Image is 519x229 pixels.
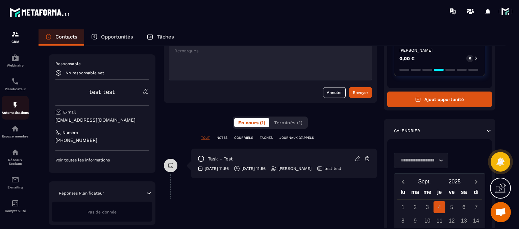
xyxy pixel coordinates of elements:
[491,202,511,222] a: Ouvrir le chat
[470,187,482,199] div: di
[2,111,29,114] p: Automatisations
[397,177,410,186] button: Previous month
[101,34,133,40] p: Opportunités
[274,120,302,125] span: Terminés (1)
[88,210,117,214] span: Pas de donnée
[421,201,433,213] div: 3
[458,215,470,227] div: 13
[446,215,458,227] div: 12
[421,215,433,227] div: 10
[446,201,458,213] div: 5
[394,153,448,168] div: Search for option
[458,187,470,199] div: sa
[2,96,29,120] a: automationsautomationsAutomatisations
[279,135,314,140] p: JOURNAUX D'APPELS
[59,190,104,196] p: Réponses Planificateur
[2,158,29,166] p: Réseaux Sociaux
[55,137,149,144] p: [PHONE_NUMBER]
[201,135,210,140] p: TOUT
[84,29,140,46] a: Opportunités
[11,101,19,109] img: automations
[9,6,70,18] img: logo
[397,201,409,213] div: 1
[434,215,445,227] div: 11
[470,201,482,213] div: 7
[434,201,445,213] div: 4
[2,120,29,143] a: automationsautomationsEspace membre
[2,185,29,189] p: E-mailing
[270,118,306,127] button: Terminés (1)
[55,61,149,67] p: Responsable
[11,30,19,38] img: formation
[397,215,409,227] div: 8
[2,25,29,49] a: formationformationCRM
[2,143,29,171] a: social-networksocial-networkRéseaux Sociaux
[469,56,471,61] p: 0
[398,157,437,164] input: Search for option
[89,88,115,95] a: test test
[2,87,29,91] p: Planificateur
[387,92,492,107] button: Ajout opportunité
[470,215,482,227] div: 14
[434,187,446,199] div: je
[324,166,341,171] p: test test
[2,171,29,194] a: emailemailE-mailing
[446,187,458,199] div: ve
[2,40,29,44] p: CRM
[11,176,19,184] img: email
[2,194,29,218] a: accountantaccountantComptabilité
[217,135,227,140] p: NOTES
[2,49,29,72] a: automationsautomationsWebinaire
[11,199,19,207] img: accountant
[55,117,149,123] p: [EMAIL_ADDRESS][DOMAIN_NAME]
[2,63,29,67] p: Webinaire
[409,215,421,227] div: 9
[323,87,346,98] button: Annuler
[208,156,233,162] p: task - test
[11,54,19,62] img: automations
[11,125,19,133] img: automations
[140,29,181,46] a: Tâches
[2,134,29,138] p: Espace membre
[63,130,78,135] p: Numéro
[440,176,470,187] button: Open years overlay
[458,201,470,213] div: 6
[409,187,421,199] div: ma
[470,177,482,186] button: Next month
[260,135,273,140] p: TÂCHES
[11,148,19,156] img: social-network
[394,128,420,133] p: Calendrier
[349,87,372,98] button: Envoyer
[410,176,440,187] button: Open months overlay
[242,166,266,171] p: [DATE] 11:56
[421,187,434,199] div: me
[39,29,84,46] a: Contacts
[409,201,421,213] div: 2
[157,34,174,40] p: Tâches
[399,48,480,53] p: [PERSON_NAME]
[55,34,77,40] p: Contacts
[278,166,312,171] p: [PERSON_NAME]
[234,118,269,127] button: En cours (1)
[2,209,29,213] p: Comptabilité
[234,135,253,140] p: COURRIELS
[55,157,149,163] p: Voir toutes les informations
[2,72,29,96] a: schedulerschedulerPlanificateur
[66,71,104,75] p: No responsable yet
[63,109,76,115] p: E-mail
[353,89,368,96] div: Envoyer
[397,187,409,199] div: lu
[238,120,265,125] span: En cours (1)
[11,77,19,85] img: scheduler
[205,166,229,171] p: [DATE] 11:56
[399,56,415,61] p: 0,00 €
